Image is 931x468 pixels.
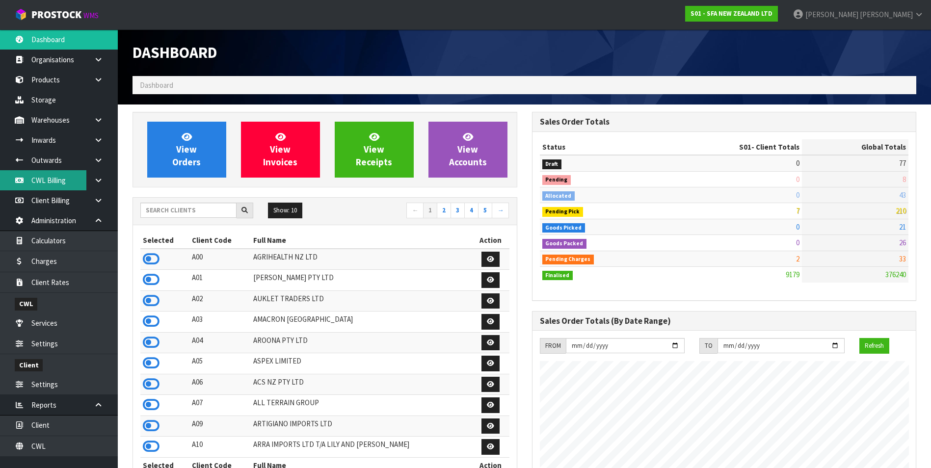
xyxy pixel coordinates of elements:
[189,290,251,312] td: A02
[464,203,479,218] a: 4
[542,239,587,249] span: Goods Packed
[899,254,906,263] span: 33
[251,332,472,353] td: AROONA PTY LTD
[263,131,297,168] span: View Invoices
[140,203,237,218] input: Search clients
[423,203,437,218] a: 1
[896,206,906,215] span: 210
[147,122,226,178] a: ViewOrders
[15,298,37,310] span: CWL
[540,316,909,326] h3: Sales Order Totals (By Date Range)
[189,233,251,248] th: Client Code
[189,395,251,416] td: A07
[428,122,507,178] a: ViewAccounts
[492,203,509,218] a: →
[189,270,251,291] td: A01
[356,131,392,168] span: View Receipts
[796,238,799,247] span: 0
[251,374,472,395] td: ACS NZ PTY LTD
[662,139,802,155] th: - Client Totals
[542,191,575,201] span: Allocated
[251,353,472,374] td: ASPEX LIMITED
[805,10,858,19] span: [PERSON_NAME]
[885,270,906,279] span: 376240
[268,203,302,218] button: Show: 10
[796,190,799,200] span: 0
[332,203,509,220] nav: Page navigation
[542,207,584,217] span: Pending Pick
[796,222,799,232] span: 0
[251,270,472,291] td: [PERSON_NAME] PTY LTD
[542,223,585,233] span: Goods Picked
[189,374,251,395] td: A06
[189,353,251,374] td: A05
[31,8,81,21] span: ProStock
[796,175,799,184] span: 0
[172,131,201,168] span: View Orders
[251,395,472,416] td: ALL TERRAIN GROUP
[796,158,799,168] span: 0
[899,158,906,168] span: 77
[542,255,594,264] span: Pending Charges
[899,190,906,200] span: 43
[540,338,566,354] div: FROM
[189,416,251,437] td: A09
[15,359,43,371] span: Client
[406,203,424,218] a: ←
[251,437,472,458] td: ARRA IMPORTS LTD T/A LILY AND [PERSON_NAME]
[451,203,465,218] a: 3
[189,312,251,333] td: A03
[251,312,472,333] td: AMACRON [GEOGRAPHIC_DATA]
[699,338,718,354] div: TO
[542,175,571,185] span: Pending
[542,271,573,281] span: Finalised
[685,6,778,22] a: S01 - SFA NEW ZEALAND LTD
[189,249,251,270] td: A00
[189,332,251,353] td: A04
[15,8,27,21] img: cube-alt.png
[189,437,251,458] td: A10
[478,203,492,218] a: 5
[251,290,472,312] td: AUKLET TRADERS LTD
[899,222,906,232] span: 21
[140,233,189,248] th: Selected
[251,233,472,248] th: Full Name
[859,338,889,354] button: Refresh
[437,203,451,218] a: 2
[899,238,906,247] span: 26
[786,270,799,279] span: 9179
[133,43,217,62] span: Dashboard
[472,233,509,248] th: Action
[449,131,487,168] span: View Accounts
[83,11,99,20] small: WMS
[251,416,472,437] td: ARTIGIANO IMPORTS LTD
[802,139,908,155] th: Global Totals
[335,122,414,178] a: ViewReceipts
[903,175,906,184] span: 8
[542,159,562,169] span: Draft
[796,206,799,215] span: 7
[241,122,320,178] a: ViewInvoices
[796,254,799,263] span: 2
[540,139,662,155] th: Status
[540,117,909,127] h3: Sales Order Totals
[251,249,472,270] td: AGRIHEALTH NZ LTD
[739,142,751,152] span: S01
[140,80,173,90] span: Dashboard
[691,9,772,18] strong: S01 - SFA NEW ZEALAND LTD
[860,10,913,19] span: [PERSON_NAME]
